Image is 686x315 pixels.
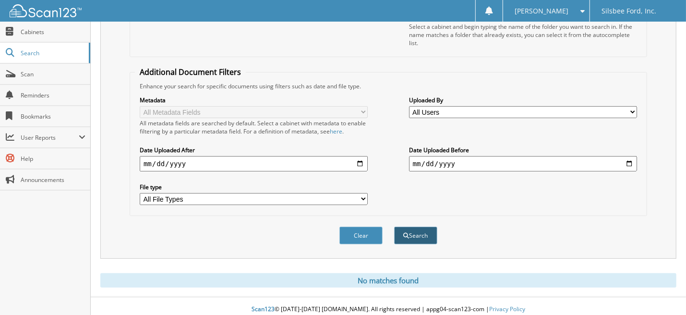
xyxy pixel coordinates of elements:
span: Scan123 [252,305,275,313]
img: scan123-logo-white.svg [10,4,82,17]
span: User Reports [21,133,79,142]
div: Select a cabinet and begin typing the name of the folder you want to search in. If the name match... [409,23,637,47]
span: Cabinets [21,28,85,36]
span: [PERSON_NAME] [515,8,569,14]
button: Clear [339,227,383,244]
span: Silsbee Ford, Inc. [602,8,656,14]
span: Search [21,49,84,57]
label: Metadata [140,96,368,104]
div: No matches found [100,273,676,288]
a: here [330,127,342,135]
label: Date Uploaded After [140,146,368,154]
label: Date Uploaded Before [409,146,637,154]
button: Search [394,227,437,244]
iframe: Chat Widget [638,269,686,315]
div: Enhance your search for specific documents using filters such as date and file type. [135,82,642,90]
label: Uploaded By [409,96,637,104]
span: Announcements [21,176,85,184]
span: Reminders [21,91,85,99]
span: Bookmarks [21,112,85,121]
a: Privacy Policy [489,305,525,313]
input: start [140,156,368,171]
span: Help [21,155,85,163]
input: end [409,156,637,171]
span: Scan [21,70,85,78]
label: File type [140,183,368,191]
legend: Additional Document Filters [135,67,246,77]
div: All metadata fields are searched by default. Select a cabinet with metadata to enable filtering b... [140,119,368,135]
